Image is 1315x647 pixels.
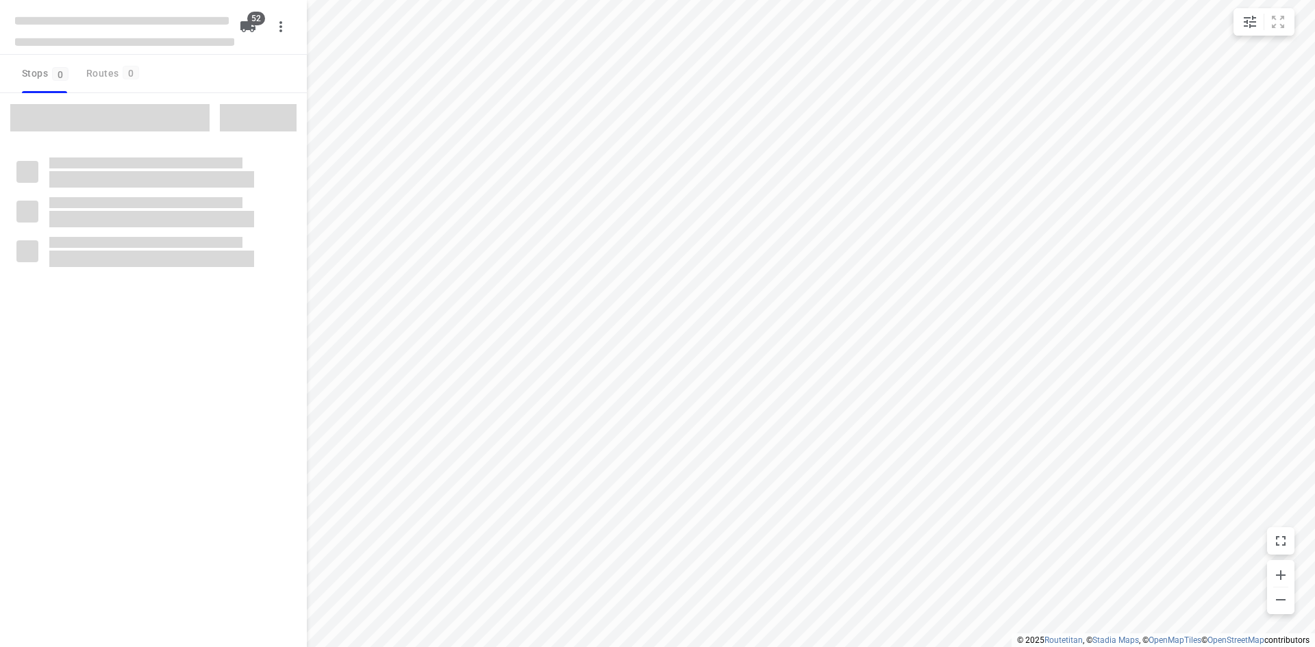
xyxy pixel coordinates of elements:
a: OpenMapTiles [1149,635,1201,645]
li: © 2025 , © , © © contributors [1017,635,1310,645]
div: small contained button group [1233,8,1294,36]
a: OpenStreetMap [1207,635,1264,645]
a: Routetitan [1044,635,1083,645]
button: Map settings [1236,8,1264,36]
a: Stadia Maps [1092,635,1139,645]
